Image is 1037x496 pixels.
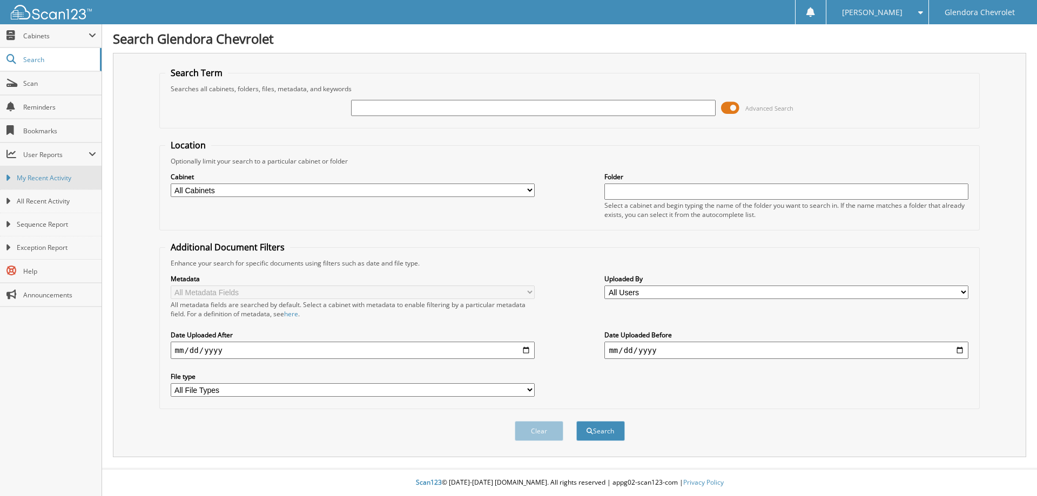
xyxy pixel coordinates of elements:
[113,30,1026,47] h1: Search Glendora Chevrolet
[576,421,625,441] button: Search
[23,103,96,112] span: Reminders
[102,470,1037,496] div: © [DATE]-[DATE] [DOMAIN_NAME]. All rights reserved | appg02-scan123-com |
[515,421,563,441] button: Clear
[171,372,535,381] label: File type
[17,243,96,253] span: Exception Report
[604,201,968,219] div: Select a cabinet and begin typing the name of the folder you want to search in. If the name match...
[604,342,968,359] input: end
[284,309,298,318] a: here
[23,79,96,88] span: Scan
[23,126,96,135] span: Bookmarks
[171,300,535,318] div: All metadata fields are searched by default. Select a cabinet with metadata to enable filtering b...
[23,55,95,64] span: Search
[171,342,535,359] input: start
[23,31,89,40] span: Cabinets
[165,67,228,79] legend: Search Term
[165,157,974,166] div: Optionally limit your search to a particular cabinet or folder
[171,274,535,283] label: Metadata
[165,241,290,253] legend: Additional Document Filters
[604,172,968,181] label: Folder
[683,478,724,487] a: Privacy Policy
[23,150,89,159] span: User Reports
[171,330,535,339] label: Date Uploaded After
[17,173,96,183] span: My Recent Activity
[945,9,1015,16] span: Glendora Chevrolet
[11,5,92,19] img: scan123-logo-white.svg
[983,444,1037,496] iframe: Chat Widget
[17,196,96,206] span: All Recent Activity
[165,84,974,93] div: Searches all cabinets, folders, files, metadata, and keywords
[23,267,96,276] span: Help
[165,139,211,151] legend: Location
[23,290,96,300] span: Announcements
[17,220,96,229] span: Sequence Report
[745,104,793,112] span: Advanced Search
[165,259,974,268] div: Enhance your search for specific documents using filters such as date and file type.
[604,274,968,283] label: Uploaded By
[604,330,968,339] label: Date Uploaded Before
[842,9,903,16] span: [PERSON_NAME]
[171,172,535,181] label: Cabinet
[416,478,442,487] span: Scan123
